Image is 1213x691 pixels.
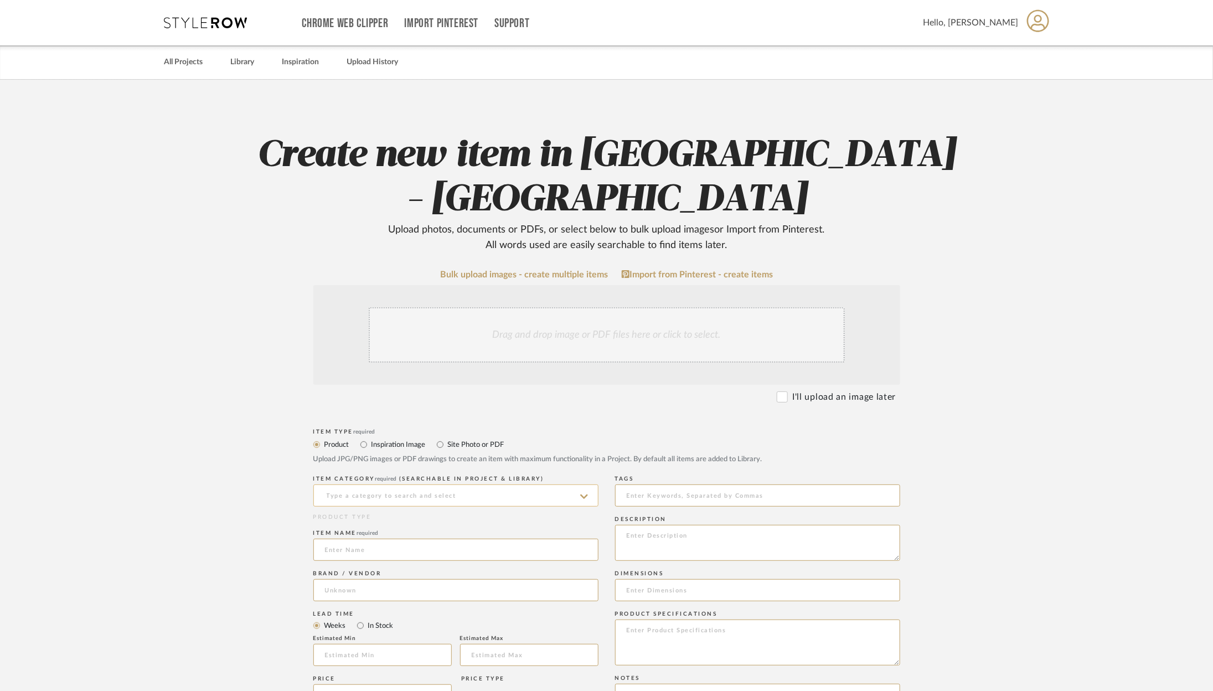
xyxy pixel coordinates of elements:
[461,675,532,682] div: Price Type
[313,513,598,522] div: PRODUCT TYPE
[313,454,900,465] div: Upload JPG/PNG images or PDF drawings to create an item with maximum functionality in a Project. ...
[313,476,598,482] div: ITEM CATEGORY
[357,530,378,536] span: required
[302,19,389,28] a: Chrome Web Clipper
[313,539,598,561] input: Enter Name
[460,635,598,642] div: Estimated Max
[313,579,598,601] input: Unknown
[375,476,396,482] span: required
[460,644,598,666] input: Estimated Max
[313,484,598,507] input: Type a category to search and select
[622,270,773,280] a: Import from Pinterest - create items
[254,133,959,253] h2: Create new item in [GEOGRAPHIC_DATA] - [GEOGRAPHIC_DATA]
[615,570,900,577] div: Dimensions
[615,484,900,507] input: Enter Keywords, Separated by Commas
[323,439,349,451] label: Product
[923,16,1019,29] span: Hello, [PERSON_NAME]
[313,635,452,642] div: Estimated Min
[380,222,834,253] div: Upload photos, documents or PDFs, or select below to bulk upload images or Import from Pinterest ...
[282,55,319,70] a: Inspiration
[313,675,452,682] div: Price
[231,55,255,70] a: Library
[792,390,896,404] label: I'll upload an image later
[615,675,900,682] div: Notes
[347,55,399,70] a: Upload History
[367,620,394,632] label: In Stock
[615,611,900,617] div: Product Specifications
[313,618,598,632] mat-radio-group: Select item type
[399,476,544,482] span: (Searchable in Project & Library)
[313,429,900,435] div: Item Type
[615,476,900,482] div: Tags
[615,516,900,523] div: Description
[313,644,452,666] input: Estimated Min
[440,270,608,280] a: Bulk upload images - create multiple items
[164,55,203,70] a: All Projects
[313,530,598,537] div: Item name
[313,437,900,451] mat-radio-group: Select item type
[313,570,598,577] div: Brand / Vendor
[615,579,900,601] input: Enter Dimensions
[404,19,478,28] a: Import Pinterest
[313,611,598,617] div: Lead Time
[447,439,504,451] label: Site Photo or PDF
[494,19,529,28] a: Support
[323,620,346,632] label: Weeks
[353,429,375,435] span: required
[370,439,426,451] label: Inspiration Image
